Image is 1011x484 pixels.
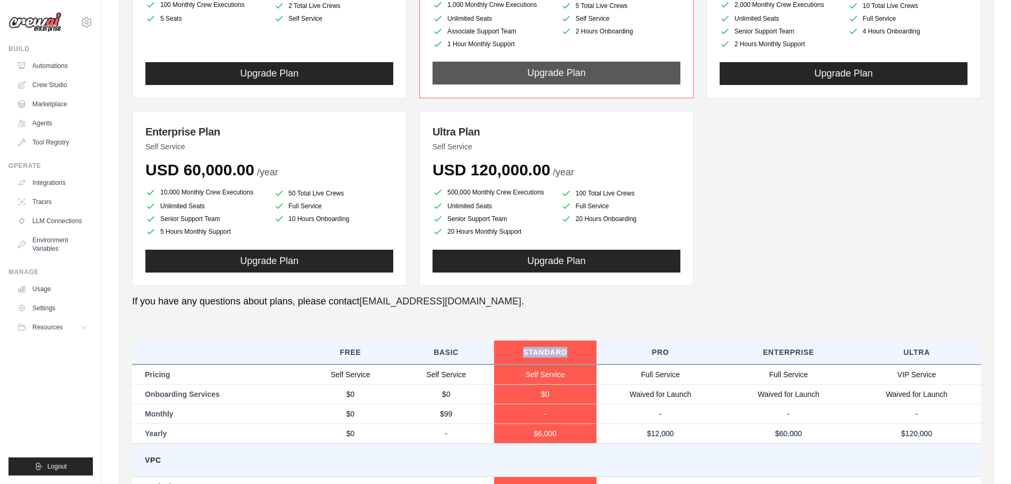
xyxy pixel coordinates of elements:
[13,174,93,191] a: Integrations
[145,161,254,179] span: USD 60,000.00
[433,161,550,179] span: USD 120,000.00
[13,134,93,151] a: Tool Registry
[398,404,494,423] td: $99
[561,201,681,211] li: Full Service
[257,167,278,177] span: /year
[303,341,398,364] th: Free
[8,457,93,475] button: Logout
[553,167,574,177] span: /year
[32,323,63,332] span: Resources
[433,186,552,199] li: 500,000 Monthly Crew Executions
[274,214,394,224] li: 10 Hours Onboarding
[274,1,394,11] li: 2 Total Live Crews
[597,341,724,364] th: Pro
[8,162,93,170] div: Operate
[398,341,494,364] th: Basic
[145,141,393,152] p: Self Service
[561,13,681,24] li: Self Service
[433,13,552,24] li: Unlimited Seats
[720,39,840,49] li: 2 Hours Monthly Support
[398,384,494,404] td: $0
[848,1,968,11] li: 10 Total Live Crews
[47,462,67,471] span: Logout
[8,268,93,276] div: Manage
[433,214,552,224] li: Senior Support Team
[274,13,394,24] li: Self Service
[433,226,552,237] li: 20 Hours Monthly Support
[13,213,93,230] a: LLM Connections
[724,364,852,385] td: Full Service
[848,13,968,24] li: Full Service
[494,384,597,404] td: $0
[494,423,597,444] td: $6,000
[8,12,62,32] img: Logo
[145,62,393,85] button: Upgrade Plan
[303,364,398,385] td: Self Service
[597,364,724,385] td: Full Service
[132,294,981,309] p: If you have any questions about plans, please contact .
[13,232,93,257] a: Environment Variables
[398,423,494,444] td: -
[720,26,840,37] li: Senior Support Team
[853,364,981,385] td: VIP Service
[303,404,398,423] td: $0
[433,39,552,49] li: 1 Hour Monthly Support
[494,341,597,364] th: Standard
[433,62,680,84] button: Upgrade Plan
[724,384,852,404] td: Waived for Launch
[132,423,303,444] td: Yearly
[398,364,494,385] td: Self Service
[724,423,852,444] td: $60,000
[494,364,597,385] td: Self Service
[720,62,967,85] button: Upgrade Plan
[274,201,394,211] li: Full Service
[145,186,265,199] li: 10,000 Monthly Crew Executions
[145,226,265,237] li: 5 Hours Monthly Support
[303,384,398,404] td: $0
[561,214,681,224] li: 20 Hours Onboarding
[853,341,981,364] th: Ultra
[145,250,393,273] button: Upgrade Plan
[853,423,981,444] td: $120,000
[132,364,303,385] td: Pricing
[720,13,840,24] li: Unlimited Seats
[13,77,93,94] a: Crew Studio
[303,423,398,444] td: $0
[561,1,681,11] li: 5 Total Live Crews
[13,281,93,298] a: Usage
[13,115,93,132] a: Agents
[724,404,852,423] td: -
[274,188,394,199] li: 50 Total Live Crews
[494,404,597,423] td: -
[132,404,303,423] td: Monthly
[853,384,981,404] td: Waived for Launch
[145,214,265,224] li: Senior Support Team
[848,26,968,37] li: 4 Hours Onboarding
[433,141,680,152] p: Self Service
[13,96,93,113] a: Marketplace
[13,300,93,317] a: Settings
[597,423,724,444] td: $12,000
[561,26,681,37] li: 2 Hours Onboarding
[433,26,552,37] li: Associate Support Team
[8,45,93,53] div: Build
[433,250,680,273] button: Upgrade Plan
[433,124,680,139] h3: Ultra Plan
[132,384,303,404] td: Onboarding Services
[597,404,724,423] td: -
[597,384,724,404] td: Waived for Launch
[13,57,93,74] a: Automations
[359,296,521,307] a: [EMAIL_ADDRESS][DOMAIN_NAME]
[433,201,552,211] li: Unlimited Seats
[13,193,93,210] a: Traces
[853,404,981,423] td: -
[958,433,1011,484] iframe: Chat Widget
[145,201,265,211] li: Unlimited Seats
[132,444,981,477] td: VPC
[145,13,265,24] li: 5 Seats
[724,341,852,364] th: Enterprise
[145,124,393,139] h3: Enterprise Plan
[561,188,681,199] li: 100 Total Live Crews
[13,319,93,336] button: Resources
